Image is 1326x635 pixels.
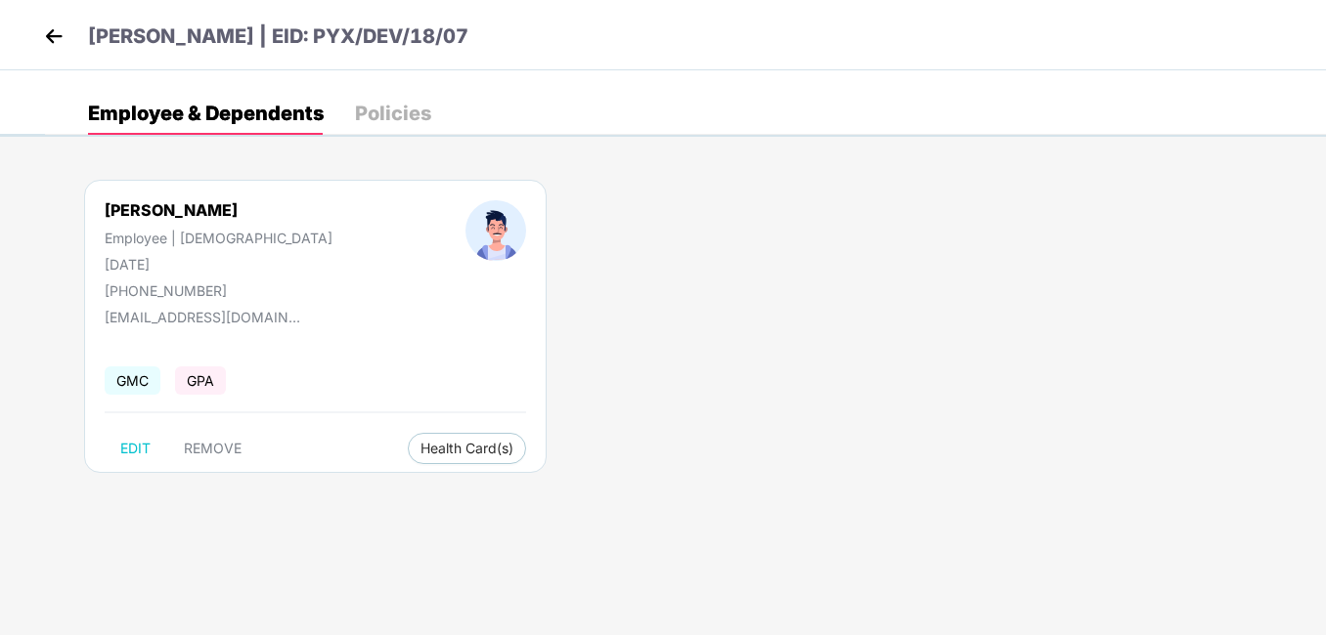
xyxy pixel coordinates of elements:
span: REMOVE [184,441,242,456]
div: Employee & Dependents [88,104,324,123]
div: [DATE] [105,256,332,273]
img: back [39,21,68,51]
div: [EMAIL_ADDRESS][DOMAIN_NAME] [105,309,300,325]
span: Health Card(s) [420,444,513,453]
div: Employee | [DEMOGRAPHIC_DATA] [105,230,332,246]
span: GPA [175,366,226,395]
p: [PERSON_NAME] | EID: PYX/DEV/18/07 [88,21,468,52]
span: EDIT [120,441,151,456]
button: REMOVE [168,433,257,464]
button: Health Card(s) [408,433,526,464]
span: GMC [105,366,160,395]
img: profileImage [465,200,526,261]
div: [PERSON_NAME] [105,200,332,220]
button: EDIT [105,433,166,464]
div: [PHONE_NUMBER] [105,282,332,299]
div: Policies [355,104,431,123]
